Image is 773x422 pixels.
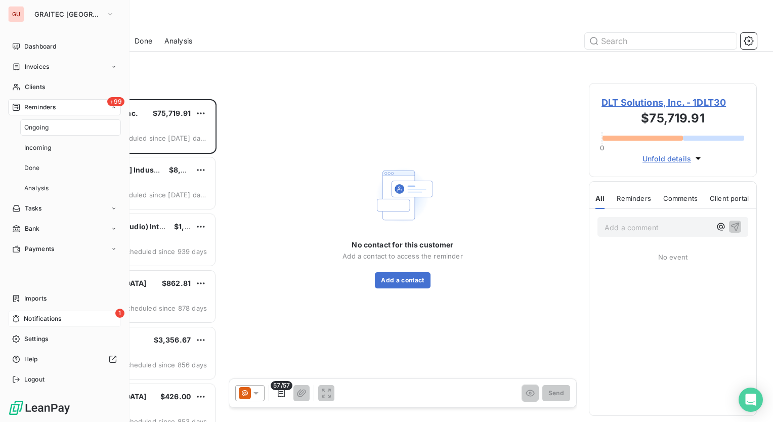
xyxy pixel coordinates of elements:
span: No event [658,253,688,261]
span: Invoices [25,62,49,71]
span: Analysis [24,184,49,193]
span: Analysis [164,36,192,46]
div: grid [49,99,217,422]
input: Search [585,33,737,49]
span: scheduled since [DATE] days [113,134,207,142]
img: Empty state [370,163,435,228]
h3: $75,719.91 [602,109,744,130]
div: GU [8,6,24,22]
div: Open Intercom Messenger [739,388,763,412]
span: Imports [24,294,47,303]
span: Dashboard [24,42,56,51]
button: Add a contact [375,272,430,288]
span: Done [24,163,40,173]
span: Payments [25,244,54,254]
span: 0 [600,144,604,152]
span: scheduled since [DATE] days [113,191,207,199]
span: Tasks [25,204,42,213]
span: Bank [25,224,40,233]
span: Help [24,355,38,364]
span: scheduled since 939 days [122,247,207,256]
span: $862.81 [162,279,191,287]
a: Help [8,351,121,367]
span: 1 [115,309,124,318]
span: +99 [107,97,124,106]
span: Unfold details [642,153,691,164]
span: Settings [24,334,48,344]
span: Incoming [24,143,51,152]
img: Logo LeanPay [8,400,71,416]
span: $8,967.51 [169,165,203,174]
span: Logout [24,375,45,384]
span: Client portal [710,194,749,202]
span: Notifications [24,314,61,323]
span: Reminders [24,103,56,112]
button: Unfold details [639,153,706,164]
span: 57/57 [271,381,292,390]
span: Done [135,36,152,46]
span: GRAITEC [GEOGRAPHIC_DATA] [34,10,102,18]
span: Reminders [617,194,651,202]
span: Ongoing [24,123,49,132]
span: [PERSON_NAME] Industries Group, Inc. [71,165,211,174]
span: $1,969.44 [174,222,210,231]
span: All [595,194,605,202]
span: Comments [663,194,698,202]
span: DLT Solutions, Inc. - 1DLT30 [602,96,744,109]
span: Clients [25,82,45,92]
span: scheduled since 878 days [123,304,207,312]
span: scheduled since 856 days [122,361,207,369]
span: $3,356.67 [154,335,191,344]
span: Add a contact to access the reminder [342,252,462,260]
span: $75,719.91 [153,109,191,117]
span: $426.00 [160,392,191,401]
button: Send [542,385,570,401]
span: No contact for this customer [352,240,453,250]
